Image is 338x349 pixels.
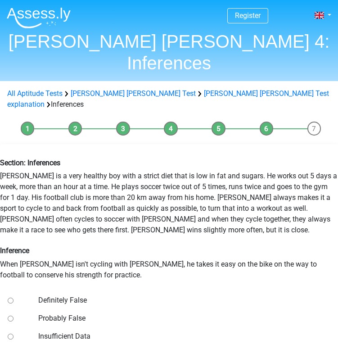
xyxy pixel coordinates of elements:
a: Register [235,11,261,20]
a: All Aptitude Tests [7,89,63,98]
div: Inferences [7,88,331,110]
img: Assessly [7,7,71,28]
label: Definitely False [38,295,327,306]
label: Probably False [38,313,327,324]
h1: [PERSON_NAME] [PERSON_NAME] 4: Inferences [7,31,331,74]
a: [PERSON_NAME] [PERSON_NAME] Test [71,89,196,98]
label: Insufficient Data [38,331,327,342]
